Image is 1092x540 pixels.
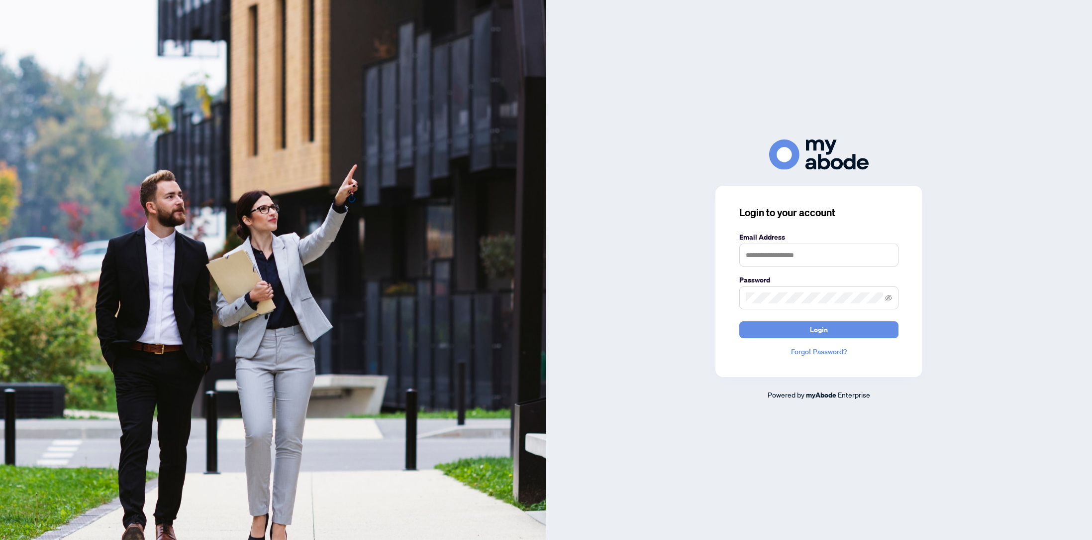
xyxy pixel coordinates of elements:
button: Login [739,321,898,338]
span: Powered by [768,390,804,399]
a: Forgot Password? [739,346,898,357]
label: Password [739,274,898,285]
a: myAbode [806,390,836,401]
span: Enterprise [838,390,870,399]
span: eye-invisible [885,294,892,301]
h3: Login to your account [739,206,898,220]
img: ma-logo [769,139,869,170]
label: Email Address [739,232,898,243]
span: Login [810,322,828,338]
